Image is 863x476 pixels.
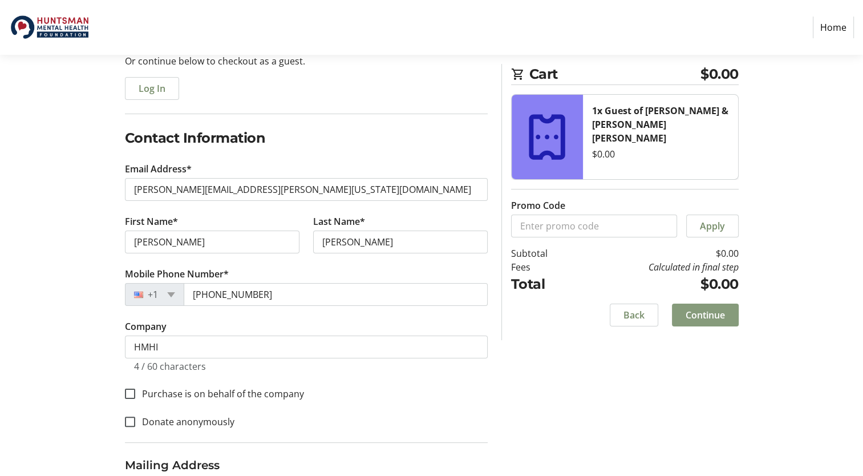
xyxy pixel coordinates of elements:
[700,219,725,233] span: Apply
[592,147,729,161] div: $0.00
[125,162,192,176] label: Email Address*
[139,82,165,95] span: Log In
[135,415,234,429] label: Donate anonymously
[9,5,90,50] img: Huntsman Mental Health Foundation's Logo
[125,128,488,148] h2: Contact Information
[125,77,179,100] button: Log In
[511,260,577,274] td: Fees
[184,283,488,306] input: (201) 555-0123
[313,215,365,228] label: Last Name*
[125,54,488,68] p: Or continue below to checkout as a guest.
[813,17,854,38] a: Home
[125,267,229,281] label: Mobile Phone Number*
[125,215,178,228] label: First Name*
[577,260,739,274] td: Calculated in final step
[529,64,701,84] span: Cart
[672,304,739,326] button: Continue
[686,215,739,237] button: Apply
[511,247,577,260] td: Subtotal
[134,360,206,373] tr-character-limit: 4 / 60 characters
[686,308,725,322] span: Continue
[623,308,645,322] span: Back
[511,199,565,212] label: Promo Code
[125,457,488,474] h3: Mailing Address
[577,274,739,295] td: $0.00
[511,274,577,295] td: Total
[592,104,728,144] strong: 1x Guest of [PERSON_NAME] & [PERSON_NAME] [PERSON_NAME]
[610,304,658,326] button: Back
[511,215,677,237] input: Enter promo code
[577,247,739,260] td: $0.00
[700,64,739,84] span: $0.00
[135,387,304,401] label: Purchase is on behalf of the company
[125,320,167,333] label: Company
